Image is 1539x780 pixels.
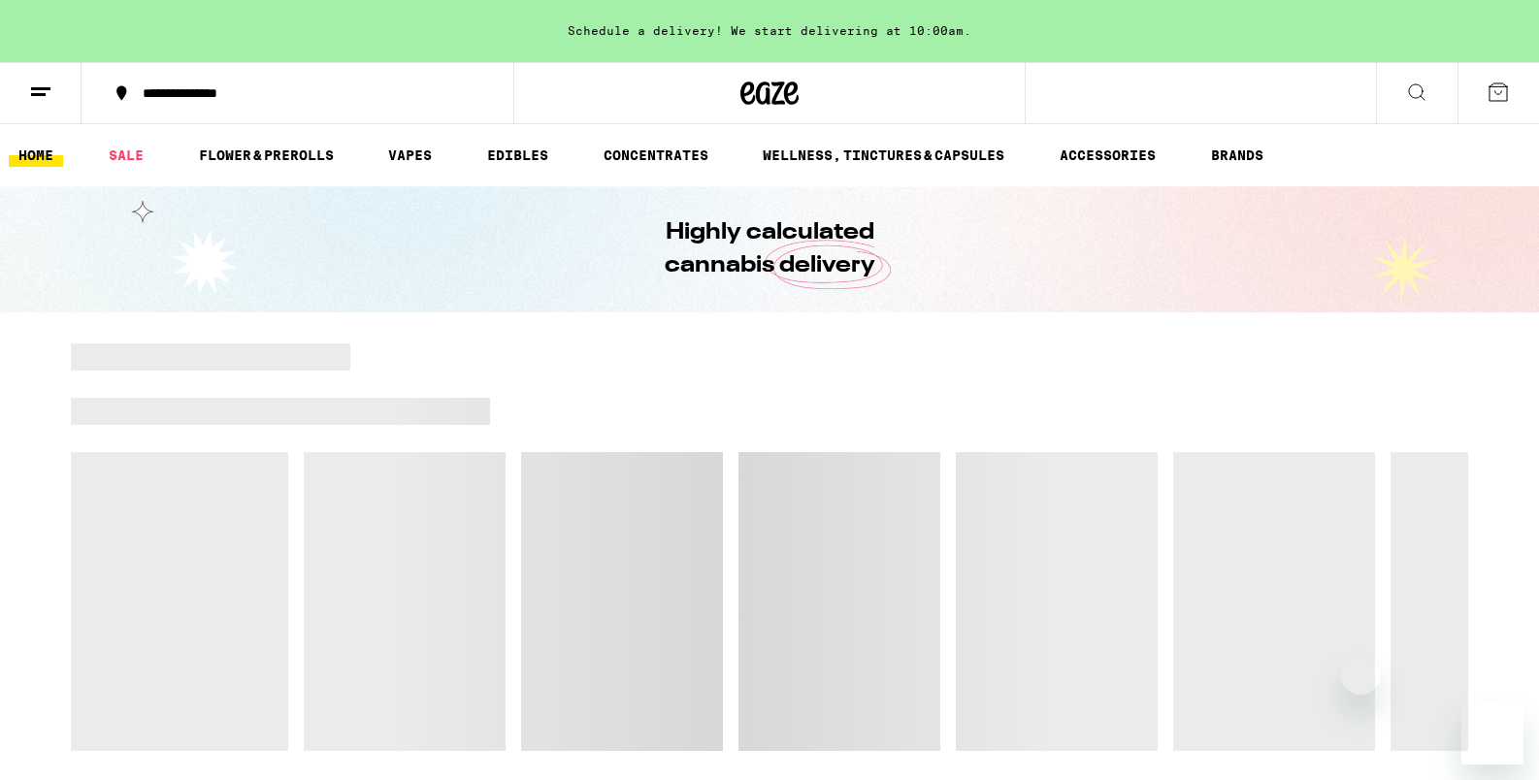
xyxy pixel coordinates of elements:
a: VAPES [378,144,442,167]
iframe: Close message [1341,656,1380,695]
a: SALE [99,144,153,167]
a: FLOWER & PREROLLS [189,144,344,167]
a: HOME [9,144,63,167]
a: CONCENTRATES [594,144,718,167]
iframe: Button to launch messaging window [1461,702,1523,764]
a: EDIBLES [477,144,558,167]
a: WELLNESS, TINCTURES & CAPSULES [753,144,1014,167]
a: BRANDS [1201,144,1273,167]
h1: Highly calculated cannabis delivery [609,216,930,282]
a: ACCESSORIES [1050,144,1165,167]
